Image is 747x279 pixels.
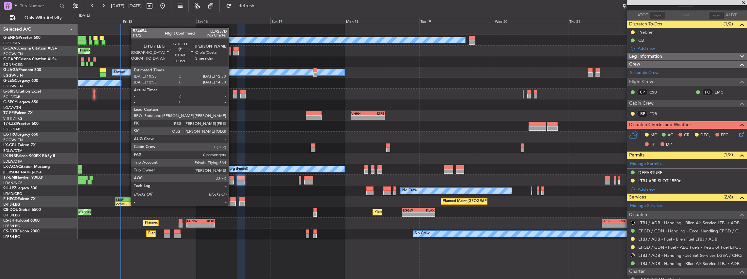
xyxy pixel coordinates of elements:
[223,1,262,11] button: Refresh
[233,4,260,8] span: Refresh
[3,127,20,132] a: EGLF/FAB
[721,132,728,139] span: FFC
[638,220,739,226] a: LTBJ / ADB - Handling - Bilen Air Service LTBJ / ADB
[129,202,141,206] div: -
[3,170,42,175] a: [PERSON_NAME]/QSA
[200,223,214,227] div: -
[3,208,41,212] a: CS-DOUGlobal 6500
[368,116,384,120] div: -
[602,219,615,223] div: HKJK
[47,18,122,24] div: Thu 14
[629,61,640,68] span: Crew
[715,89,729,95] a: EMC
[187,219,200,223] div: EGGW
[111,3,142,9] span: [DATE] - [DATE]
[345,18,419,24] div: Mon 18
[629,21,662,28] span: Dispatch To-Dos
[3,100,17,104] span: G-SPCY
[17,16,69,20] span: Only With Activity
[3,197,18,201] span: F-HECD
[129,198,141,201] div: LFMN
[3,111,33,115] a: T7-FFIFalcon 7X
[3,197,36,201] a: F-HECDFalcon 7X
[629,121,691,129] span: Dispatch Checks and Weather
[629,194,646,201] span: Services
[3,57,18,61] span: G-GARE
[403,213,419,216] div: -
[198,164,248,174] div: No Crew Luxembourg (Findel)
[116,202,129,206] div: 22:04 Z
[638,186,744,192] div: Add new
[638,46,744,51] div: Add new
[3,202,20,207] a: LFPB/LBG
[419,208,435,212] div: KLAX
[3,191,22,196] a: LFMD/CEQ
[649,89,664,95] a: CSU
[3,229,17,233] span: CS-DTR
[3,122,17,126] span: T7-LZZI
[650,11,665,19] input: --:--
[3,90,41,94] a: G-SIRSCitation Excel
[374,207,477,217] div: Planned Maint [GEOGRAPHIC_DATA] ([GEOGRAPHIC_DATA])
[368,111,384,115] div: LTFE
[723,151,733,158] span: (1/2)
[3,154,55,158] a: LX-INBFalcon 900EX EASy II
[629,211,647,219] span: Dispatch
[3,84,23,89] a: EGGW/LTN
[638,253,742,258] a: LTBJ / ADB - Handling - Jet Set Services LGSA / CHQ
[638,29,654,35] div: Prebrief
[3,186,37,190] a: 9H-LPZLegacy 500
[419,18,494,24] div: Tue 19
[638,37,644,43] div: CB
[638,228,744,234] a: EPGD / GDN - Handling - Excel Handling EPGD / GDN
[3,234,20,239] a: LFPB/LBG
[3,165,50,169] a: LX-AOACitation Mustang
[3,100,38,104] a: G-SPCYLegacy 650
[198,35,209,45] div: Owner
[3,36,19,40] span: G-ENRG
[3,143,18,147] span: LX-GBH
[443,197,546,206] div: Planned Maint [GEOGRAPHIC_DATA] ([GEOGRAPHIC_DATA])
[630,70,659,76] a: Schedule Crew
[79,13,90,19] div: [DATE]
[3,208,19,212] span: CS-DOU
[3,79,38,83] a: G-LEGCLegacy 600
[196,18,271,24] div: Sat 16
[629,268,645,275] span: Charter
[602,223,615,227] div: -
[3,111,15,115] span: T7-FFI
[637,110,648,117] div: ISP
[80,46,104,56] div: Planned Maint
[666,141,672,148] span: DP
[726,12,737,19] span: ALDT
[187,223,200,227] div: -
[114,67,125,77] div: Owner
[200,219,214,223] div: HKJK
[667,132,673,139] span: AC
[630,203,663,209] a: Manage Services
[20,1,57,11] input: Trip Number
[3,41,21,46] a: EGSS/STN
[723,194,733,200] span: (2/6)
[122,18,196,24] div: Fri 15
[403,208,419,212] div: EGGW
[3,116,23,121] a: VHHH/HKG
[3,36,40,40] a: G-ENRGPraetor 600
[568,18,643,24] div: Thu 21
[629,100,654,107] span: Cabin Crew
[3,224,20,228] a: LFPB/LBG
[3,176,16,180] span: T7-EMI
[7,13,71,23] button: Only With Activity
[629,152,644,159] span: Permits
[3,138,23,142] a: EGGW/LTN
[402,186,417,196] div: No Crew
[179,186,194,196] div: No Crew
[3,186,16,190] span: 9H-LPZ
[650,132,657,139] span: MF
[415,229,430,239] div: No Crew
[3,57,57,61] a: G-GARECessna Citation XLS+
[3,122,39,126] a: T7-LZZIPraetor 600
[615,223,628,227] div: -
[638,236,717,242] a: LTBJ / ADB - Fuel - Bilen Fuel LTBJ / ADB
[630,161,662,167] a: Manage Permits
